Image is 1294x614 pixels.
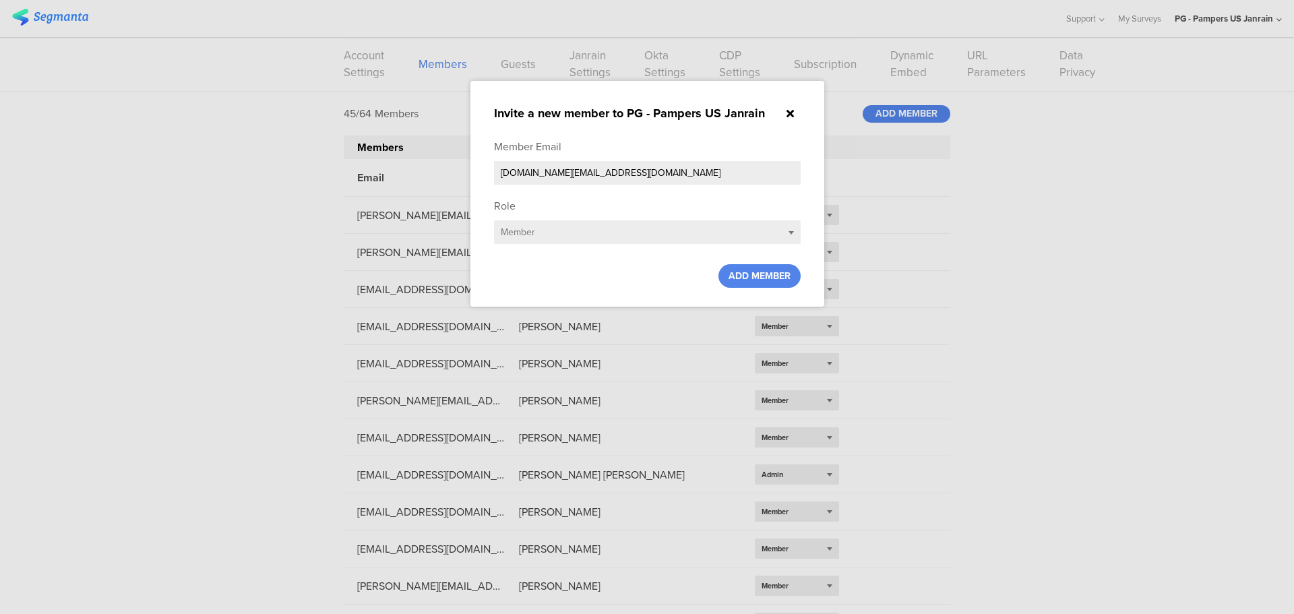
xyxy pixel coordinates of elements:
input: name@domain.com [494,161,801,185]
span: ADD MEMBER [729,269,791,283]
div: Member Email [494,139,561,154]
div: Role [494,198,516,214]
sg-small-dialog-title: Invite a new member to PG - Pampers US Janrain [494,104,765,122]
span: Member [501,225,535,239]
